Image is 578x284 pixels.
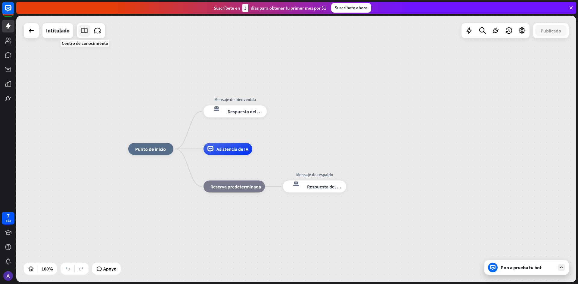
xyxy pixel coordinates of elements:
button: Abrir el widget de chat LiveChat [5,2,23,20]
font: Apoyo [103,266,117,272]
font: 3 [244,5,247,11]
font: Respuesta del bot [228,108,264,115]
font: Asistencia de IA [216,146,248,152]
a: 7 días [2,212,14,224]
font: Publicado [541,28,561,34]
font: Suscríbete en [214,5,240,11]
font: respuesta del bot de bloqueo [207,105,222,111]
button: Publicado [535,25,567,36]
font: días [6,219,11,223]
font: 7 [7,212,10,220]
font: Suscríbete ahora [335,5,368,11]
font: 100% [42,266,53,272]
font: Punto de inicio [135,146,166,152]
font: Reserva predeterminada [210,184,261,190]
font: Respuesta del bot [307,184,344,190]
div: Intitulado [46,23,70,38]
font: Intitulado [46,27,70,34]
font: Mensaje de respaldo [296,172,333,177]
font: Mensaje de bienvenida [214,97,256,102]
font: respuesta del bot de bloqueo [287,181,302,187]
font: Pon a prueba tu bot [501,264,542,270]
font: días para obtener tu primer mes por $1 [251,5,326,11]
